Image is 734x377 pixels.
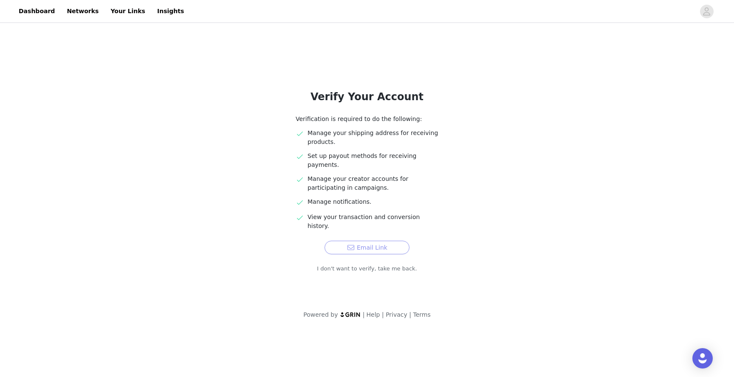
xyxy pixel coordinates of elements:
[275,89,459,104] h1: Verify Your Account
[317,264,417,273] a: I don't want to verify, take me back.
[308,197,438,206] p: Manage notifications.
[308,213,438,231] p: View your transaction and conversion history.
[409,311,411,318] span: |
[386,311,407,318] a: Privacy
[303,311,338,318] span: Powered by
[308,129,438,146] p: Manage your shipping address for receiving products.
[363,311,365,318] span: |
[14,2,60,21] a: Dashboard
[340,312,361,317] img: logo
[62,2,104,21] a: Networks
[105,2,150,21] a: Your Links
[692,348,713,369] div: Open Intercom Messenger
[308,174,438,192] p: Manage your creator accounts for participating in campaigns.
[152,2,189,21] a: Insights
[296,115,438,124] p: Verification is required to do the following:
[325,241,409,254] button: Email Link
[382,311,384,318] span: |
[367,311,380,318] a: Help
[703,5,711,18] div: avatar
[413,311,430,318] a: Terms
[308,152,438,169] p: Set up payout methods for receiving payments.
